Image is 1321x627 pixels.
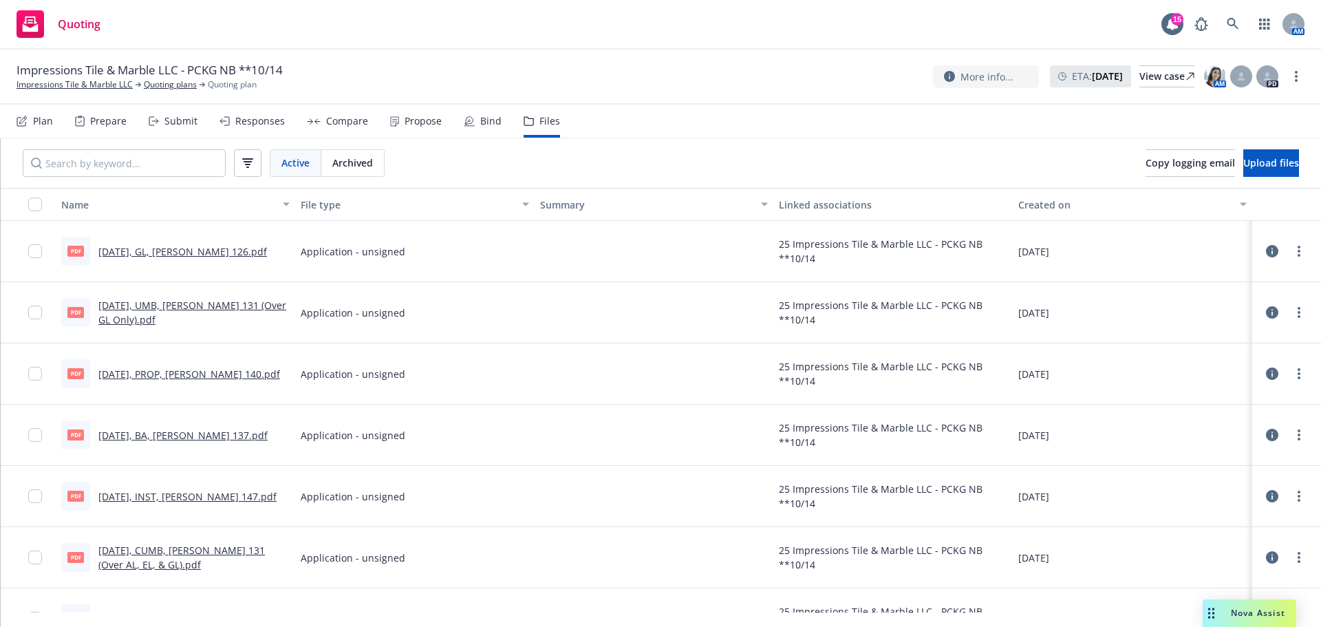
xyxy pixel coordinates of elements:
div: Name [61,198,275,212]
div: Linked associations [779,198,1007,212]
span: pdf [67,552,84,562]
span: Application - unsigned [301,551,405,565]
a: more [1291,365,1307,382]
span: ETA : [1072,69,1123,83]
div: Plan [33,116,53,127]
button: Nova Assist [1203,599,1296,627]
input: Toggle Row Selected [28,489,42,503]
a: Report a Bug [1188,10,1215,38]
button: More info... [933,65,1039,88]
a: [DATE], BA, [PERSON_NAME] 127.pdf [98,613,268,626]
input: Search by keyword... [23,149,226,177]
div: Created on [1018,198,1232,212]
a: more [1291,549,1307,566]
span: [DATE] [1018,489,1049,504]
input: Select all [28,198,42,211]
span: Quoting [58,19,100,30]
span: Archived [332,156,373,170]
button: Summary [535,188,774,221]
span: Application - unsigned [301,428,405,443]
button: File type [295,188,535,221]
strong: [DATE] [1092,70,1123,83]
a: more [1291,610,1307,627]
span: pdf [67,429,84,440]
div: File type [301,198,514,212]
span: [DATE] [1018,306,1049,320]
a: [DATE], GL, [PERSON_NAME] 126.pdf [98,245,267,258]
a: Quoting [11,5,106,43]
span: Application - unsigned [301,367,405,381]
div: Files [539,116,560,127]
span: pdf [67,368,84,379]
button: Upload files [1243,149,1299,177]
a: View case [1139,65,1194,87]
a: more [1291,243,1307,259]
div: 25 Impressions Tile & Marble LLC - PCKG NB **10/14 [779,543,1007,572]
button: Copy logging email [1146,149,1235,177]
span: pdf [67,491,84,501]
a: [DATE], INST, [PERSON_NAME] 147.pdf [98,490,277,503]
a: more [1291,304,1307,321]
input: Toggle Row Selected [28,244,42,258]
img: photo [1204,65,1226,87]
div: 25 Impressions Tile & Marble LLC - PCKG NB **10/14 [779,237,1007,266]
div: View case [1139,66,1194,87]
input: Toggle Row Selected [28,612,42,626]
div: Submit [164,116,197,127]
span: Application - unsigned [301,612,405,626]
span: More info... [960,70,1013,84]
div: 25 Impressions Tile & Marble LLC - PCKG NB **10/14 [779,298,1007,327]
div: Bind [480,116,502,127]
span: pdf [67,246,84,256]
div: Drag to move [1203,599,1220,627]
div: 25 Impressions Tile & Marble LLC - PCKG NB **10/14 [779,359,1007,388]
div: Prepare [90,116,127,127]
a: [DATE], PROP, [PERSON_NAME] 140.pdf [98,368,280,381]
a: Quoting plans [144,78,197,91]
span: [DATE] [1018,551,1049,565]
span: Application - unsigned [301,489,405,504]
a: Switch app [1251,10,1278,38]
span: Impressions Tile & Marble LLC - PCKG NB **10/14 [17,62,283,78]
input: Toggle Row Selected [28,551,42,564]
span: [DATE] [1018,612,1049,626]
span: [DATE] [1018,428,1049,443]
a: more [1291,488,1307,504]
a: more [1288,68,1304,85]
span: Nova Assist [1231,607,1285,619]
span: Application - unsigned [301,306,405,320]
input: Toggle Row Selected [28,428,42,442]
div: Summary [540,198,753,212]
span: Upload files [1243,156,1299,169]
div: 25 Impressions Tile & Marble LLC - PCKG NB **10/14 [779,421,1007,449]
span: Copy logging email [1146,156,1235,169]
input: Toggle Row Selected [28,306,42,319]
a: [DATE], UMB, [PERSON_NAME] 131 (Over GL Only).pdf [98,299,286,326]
span: Quoting plan [208,78,257,91]
a: [DATE], BA, [PERSON_NAME] 137.pdf [98,429,268,442]
a: [DATE], CUMB, [PERSON_NAME] 131 (Over AL, EL, & GL).pdf [98,544,265,571]
span: Active [281,156,310,170]
input: Toggle Row Selected [28,367,42,381]
div: 15 [1171,13,1183,25]
button: Name [56,188,295,221]
span: [DATE] [1018,244,1049,259]
button: Linked associations [773,188,1013,221]
a: Search [1219,10,1247,38]
div: 25 Impressions Tile & Marble LLC - PCKG NB **10/14 [779,482,1007,511]
div: Responses [235,116,285,127]
span: Application - unsigned [301,244,405,259]
a: more [1291,427,1307,443]
a: Impressions Tile & Marble LLC [17,78,133,91]
div: Propose [405,116,442,127]
span: [DATE] [1018,367,1049,381]
button: Created on [1013,188,1252,221]
span: pdf [67,307,84,317]
div: Compare [326,116,368,127]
